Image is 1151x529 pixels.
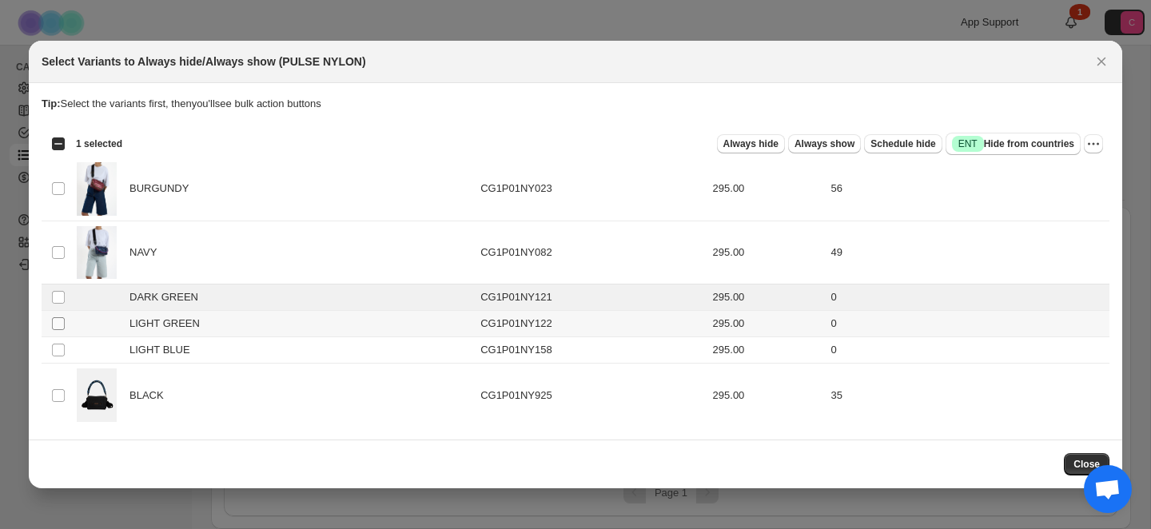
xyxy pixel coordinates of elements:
[76,137,122,150] span: 1 selected
[788,134,861,153] button: Always show
[864,134,942,153] button: Schedule hide
[826,337,1109,364] td: 0
[77,226,117,280] img: PULSE_NAVY_6.jpg
[42,97,61,109] strong: Tip:
[1073,458,1100,471] span: Close
[826,157,1109,221] td: 56
[717,134,785,153] button: Always hide
[795,137,854,150] span: Always show
[476,157,707,221] td: CG1P01NY023
[77,162,117,216] img: PULSE_BURGUNDY_6.jpg
[129,342,198,358] span: LIGHT BLUE
[1064,453,1109,475] button: Close
[870,137,935,150] span: Schedule hide
[708,337,826,364] td: 295.00
[708,221,826,284] td: 295.00
[476,221,707,284] td: CG1P01NY082
[946,133,1081,155] button: SuccessENTHide from countries
[129,388,172,404] span: BLACK
[129,245,165,261] span: NAVY
[476,337,707,364] td: CG1P01NY158
[77,368,117,422] img: PULSE_BLACK_1.jpg
[1084,465,1132,513] a: Ouvrir le chat
[826,221,1109,284] td: 49
[1090,50,1113,73] button: Close
[129,289,207,305] span: DARK GREEN
[476,284,707,311] td: CG1P01NY121
[42,96,1109,112] p: Select the variants first, then you'll see bulk action buttons
[723,137,779,150] span: Always hide
[708,284,826,311] td: 295.00
[129,181,197,197] span: BURGUNDY
[476,364,707,427] td: CG1P01NY925
[826,364,1109,427] td: 35
[129,316,209,332] span: LIGHT GREEN
[708,311,826,337] td: 295.00
[708,157,826,221] td: 295.00
[826,311,1109,337] td: 0
[1084,134,1103,153] button: More actions
[952,136,1074,152] span: Hide from countries
[42,54,366,70] h2: Select Variants to Always hide/Always show (PULSE NYLON)
[476,311,707,337] td: CG1P01NY122
[826,284,1109,311] td: 0
[708,364,826,427] td: 295.00
[958,137,978,150] span: ENT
